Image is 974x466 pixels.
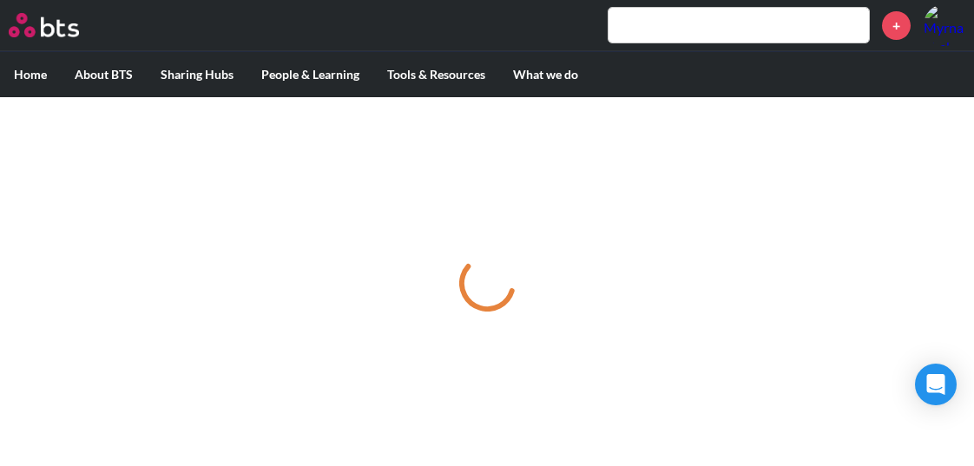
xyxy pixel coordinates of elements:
[61,52,147,97] label: About BTS
[924,4,965,46] a: Profile
[499,52,592,97] label: What we do
[924,4,965,46] img: Myrna Thabet
[247,52,373,97] label: People & Learning
[9,13,79,37] img: BTS Logo
[147,52,247,97] label: Sharing Hubs
[915,364,957,405] div: Open Intercom Messenger
[9,13,111,37] a: Go home
[882,11,911,40] a: +
[373,52,499,97] label: Tools & Resources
